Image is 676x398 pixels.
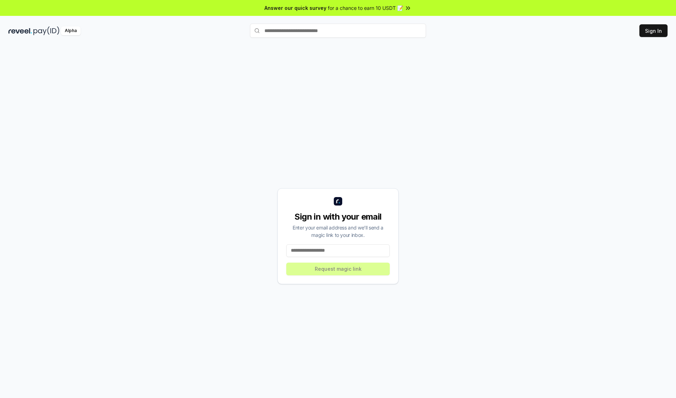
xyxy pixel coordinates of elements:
div: Enter your email address and we’ll send a magic link to your inbox. [286,224,390,239]
img: pay_id [33,26,60,35]
button: Sign In [639,24,668,37]
span: Answer our quick survey [264,4,326,12]
span: for a chance to earn 10 USDT 📝 [328,4,403,12]
div: Sign in with your email [286,211,390,222]
img: reveel_dark [8,26,32,35]
img: logo_small [334,197,342,206]
div: Alpha [61,26,81,35]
